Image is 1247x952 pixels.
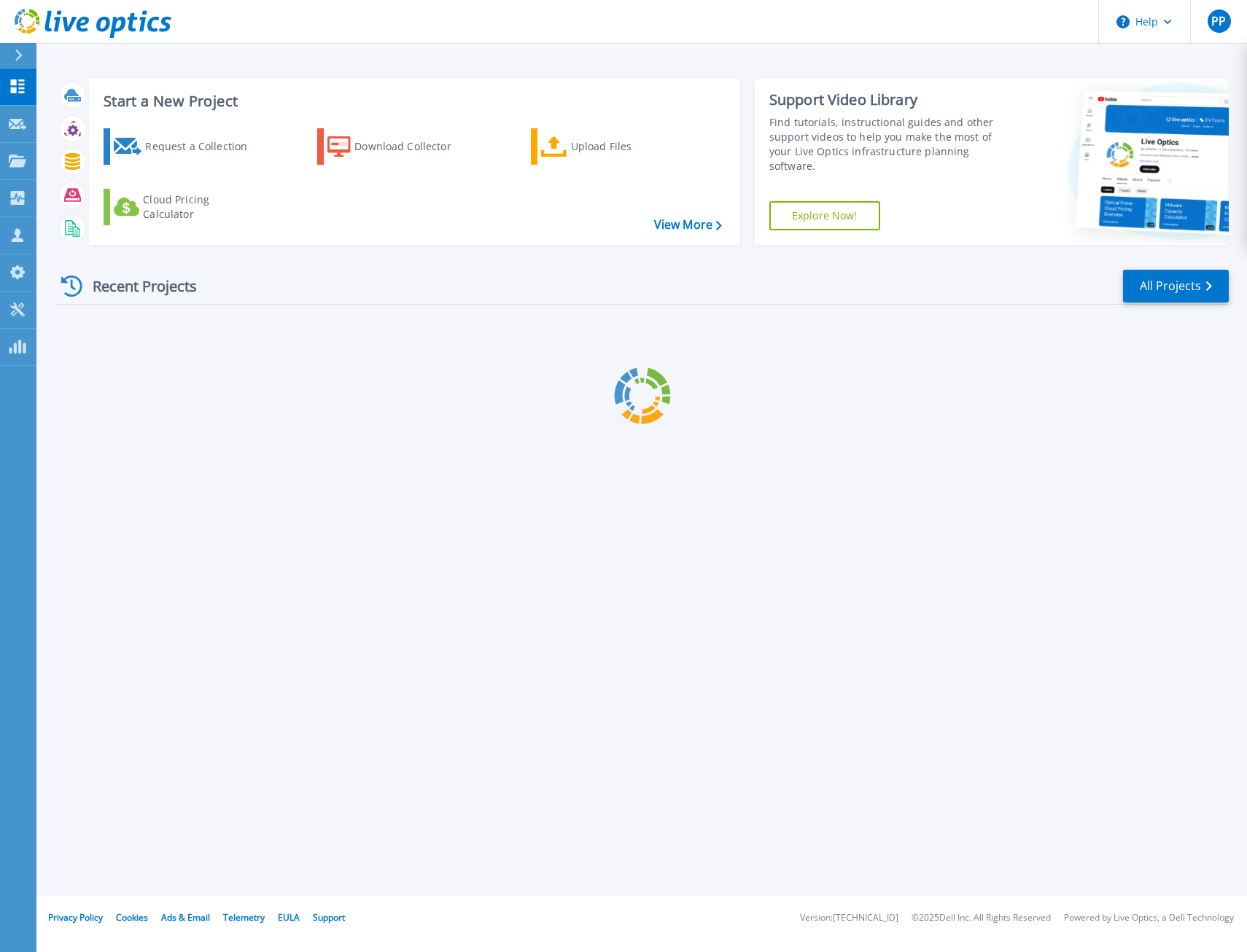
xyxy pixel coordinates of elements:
li: © 2025 Dell Inc. All Rights Reserved [912,913,1051,923]
a: Ads & Email [161,911,210,924]
a: Upload Files [531,128,694,165]
a: Explore Now! [769,201,880,230]
div: Upload Files [571,132,688,161]
a: Privacy Policy [48,911,103,924]
div: Download Collector [354,132,471,161]
div: Request a Collection [145,132,262,161]
a: Cookies [116,911,148,924]
h3: Start a New Project [104,93,721,109]
div: Recent Projects [56,268,217,304]
div: Find tutorials, instructional guides and other support videos to help you make the most of your L... [769,115,1009,173]
li: Version: [TECHNICAL_ID] [800,913,898,923]
a: View More [654,218,722,232]
a: Download Collector [317,128,480,165]
a: Request a Collection [104,128,266,165]
a: EULA [278,911,300,924]
span: PP [1211,15,1226,27]
li: Powered by Live Optics, a Dell Technology [1064,913,1234,923]
a: All Projects [1123,270,1229,303]
div: Cloud Pricing Calculator [143,192,260,222]
a: Cloud Pricing Calculator [104,189,266,225]
a: Telemetry [223,911,265,924]
a: Support [313,911,345,924]
div: Support Video Library [769,90,1009,109]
